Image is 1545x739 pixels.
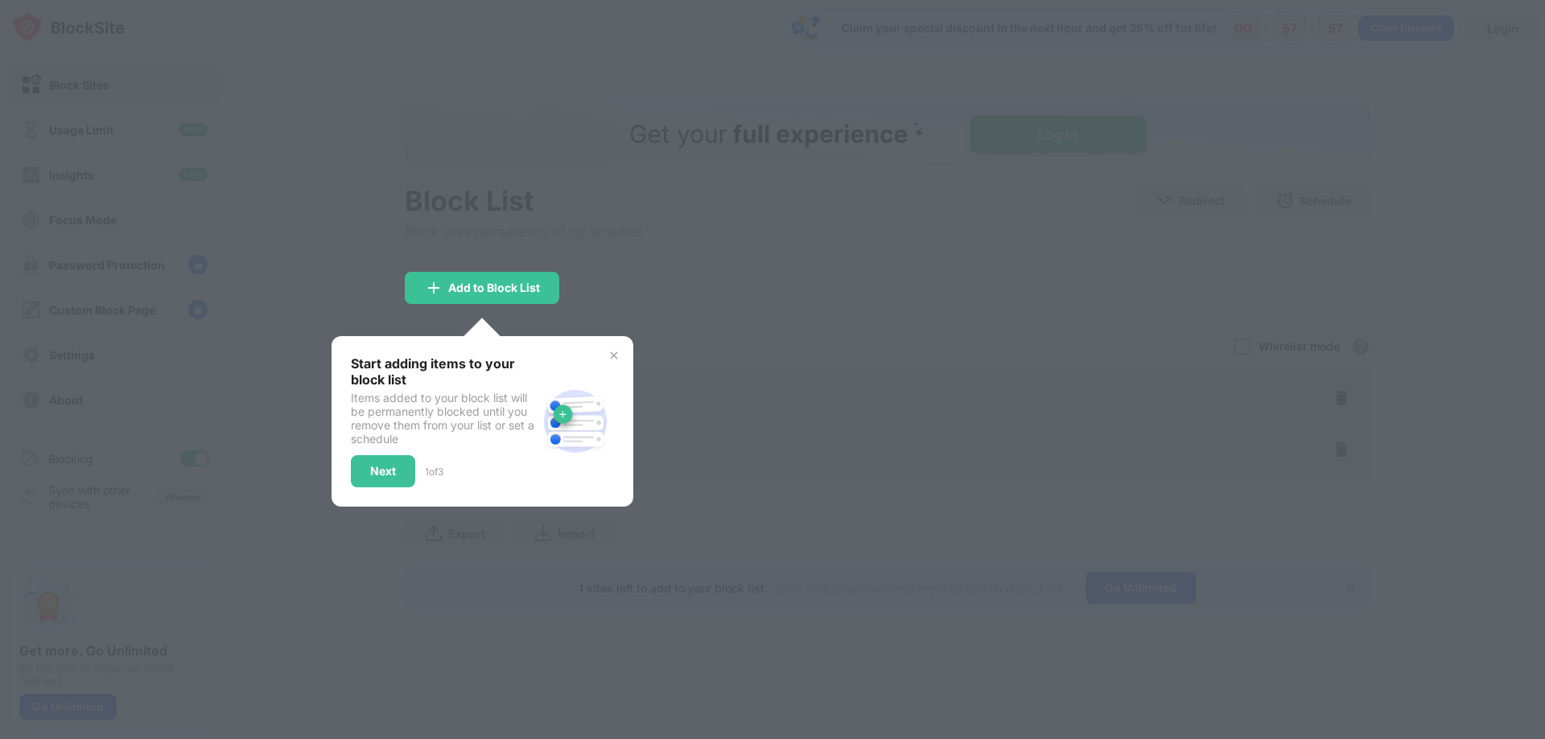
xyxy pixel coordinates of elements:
img: block-site.svg [537,383,614,460]
div: Start adding items to your block list [351,355,537,388]
div: Items added to your block list will be permanently blocked until you remove them from your list o... [351,391,537,445]
div: Next [370,465,396,478]
div: 1 of 3 [425,466,443,478]
img: x-button.svg [608,349,620,362]
div: Add to Block List [448,281,540,294]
